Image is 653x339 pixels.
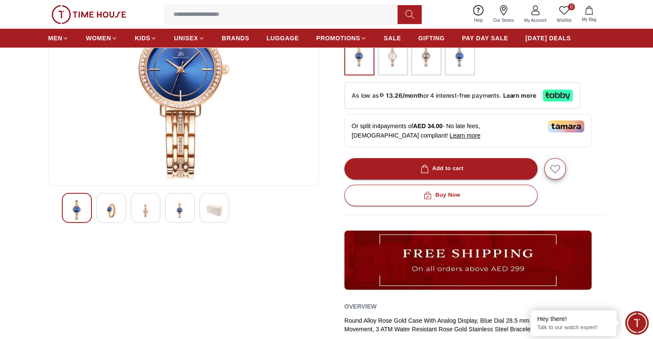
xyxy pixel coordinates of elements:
h2: Overview [344,300,377,313]
a: [DATE] DEALS [525,30,571,46]
a: 0Wishlist [552,3,577,25]
a: KIDS [135,30,157,46]
span: WOMEN [86,34,111,42]
span: MEN [48,34,62,42]
span: My Account [521,17,550,24]
a: WOMEN [86,30,118,46]
div: Chat Widget [625,311,649,335]
span: SALE [384,34,401,42]
img: Tamara [548,120,584,132]
div: Round Alloy Rose Gold Case With Analog Display, Blue Dial 28.5 mm Case Diameter, PC21 Movement, 3... [344,316,605,333]
img: Kenneth Scott Women's Analog Blue Dial Watch - K23532-RBKN [172,200,188,221]
span: AED 34.00 [413,123,442,129]
span: Learn more [450,132,480,139]
span: UNISEX [174,34,198,42]
span: PROMOTIONS [316,34,360,42]
span: GIFTING [418,34,445,42]
span: LUGGAGE [267,34,299,42]
a: Help [469,3,488,25]
button: Buy Now [344,185,538,206]
img: Kenneth Scott Women's Analog Blue Dial Watch - K23532-RBKN [207,200,222,220]
span: Our Stores [490,17,517,24]
span: KIDS [135,34,150,42]
div: Add to cart [419,164,464,174]
span: BRANDS [222,34,249,42]
img: ... [382,42,404,71]
span: Help [471,17,486,24]
a: PROMOTIONS [316,30,367,46]
a: BRANDS [222,30,249,46]
div: Hey there! [537,315,610,323]
button: Add to cart [344,158,538,180]
span: [DATE] DEALS [525,34,571,42]
p: Talk to our watch expert! [537,324,610,331]
img: ... [349,42,370,71]
a: GIFTING [418,30,445,46]
div: Or split in 4 payments of - No late fees, [DEMOGRAPHIC_DATA] compliant! [344,114,592,147]
img: ... [344,231,592,290]
img: ... [52,5,126,24]
a: PAY DAY SALE [462,30,508,46]
span: My Bag [578,16,600,23]
img: Kenneth Scott Women's Analog Blue Dial Watch - K23532-RBKN [138,200,153,221]
div: Buy Now [422,190,460,200]
a: SALE [384,30,401,46]
a: UNISEX [174,30,204,46]
a: Our Stores [488,3,519,25]
button: My Bag [577,4,601,24]
span: 0 [568,3,575,10]
span: Wishlist [553,17,575,24]
img: Kenneth Scott Women's Analog Blue Dial Watch - K23532-RBKN [103,200,119,221]
a: MEN [48,30,69,46]
span: PAY DAY SALE [462,34,508,42]
img: ... [416,42,437,71]
a: LUGGAGE [267,30,299,46]
img: ... [449,42,471,71]
img: Kenneth Scott Women's Analog Blue Dial Watch - K23532-RBKN [69,200,85,220]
